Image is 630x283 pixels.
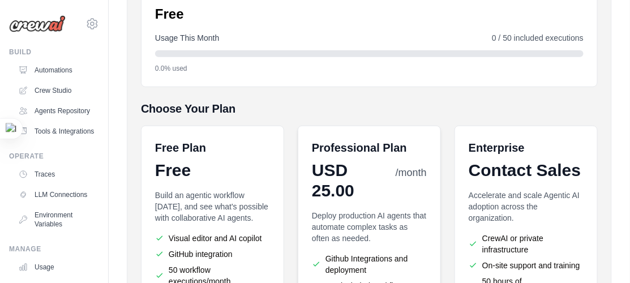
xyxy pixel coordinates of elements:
[9,245,99,254] div: Manage
[312,160,393,201] span: USD 25.00
[155,140,206,156] h6: Free Plan
[469,140,584,156] h6: Enterprise
[155,5,211,23] p: Free
[573,229,630,283] iframe: Chat Widget
[155,32,219,44] span: Usage This Month
[155,160,270,181] div: Free
[312,253,427,276] li: Github Integrations and deployment
[469,160,584,181] div: Contact Sales
[155,248,270,260] li: GitHub integration
[469,260,584,271] li: On-site support and training
[9,48,99,57] div: Build
[469,233,584,255] li: CrewAI or private infrastructure
[492,32,584,44] span: 0 / 50 included executions
[312,210,427,244] p: Deploy production AI agents that automate complex tasks as often as needed.
[14,122,99,140] a: Tools & Integrations
[9,15,66,32] img: Logo
[14,186,99,204] a: LLM Connections
[141,101,598,117] h5: Choose Your Plan
[312,140,407,156] h6: Professional Plan
[14,102,99,120] a: Agents Repository
[469,190,584,224] p: Accelerate and scale Agentic AI adoption across the organization.
[14,258,99,276] a: Usage
[14,82,99,100] a: Crew Studio
[9,152,99,161] div: Operate
[14,165,99,183] a: Traces
[155,190,270,224] p: Build an agentic workflow [DATE], and see what's possible with collaborative AI agents.
[14,61,99,79] a: Automations
[14,206,99,233] a: Environment Variables
[396,165,427,181] span: /month
[155,233,270,244] li: Visual editor and AI copilot
[155,64,187,73] span: 0.0% used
